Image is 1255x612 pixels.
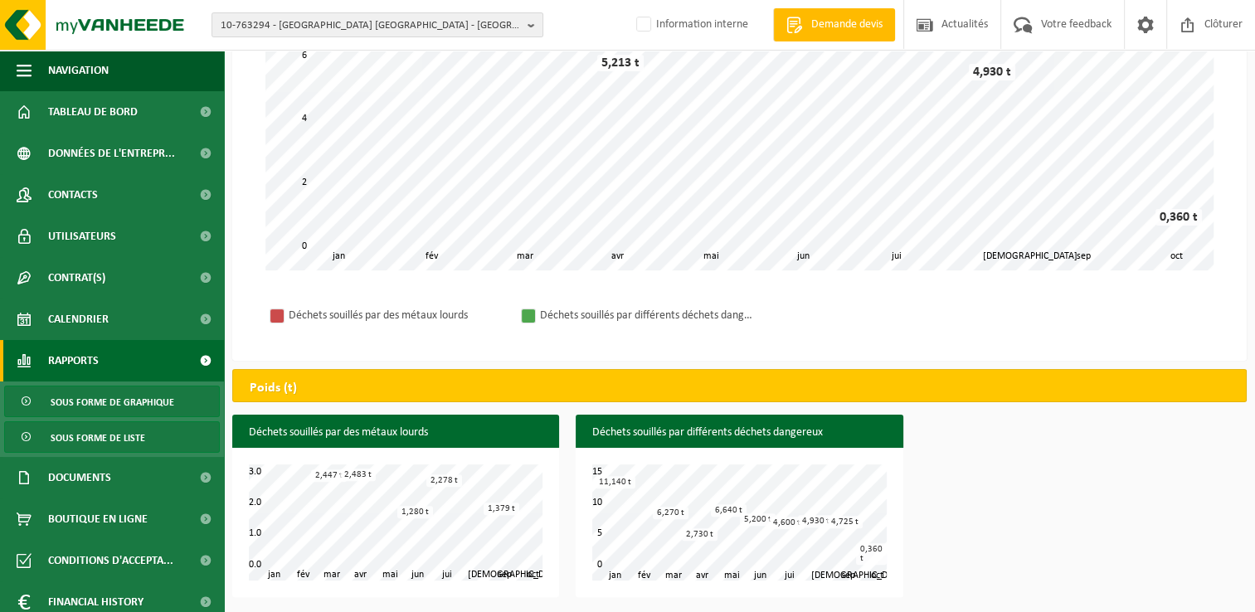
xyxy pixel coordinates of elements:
div: 2,730 t [682,528,717,541]
div: Déchets souillés par des métaux lourds [289,305,504,326]
div: 4,930 t [798,515,834,527]
a: Sous forme de graphique [4,386,220,417]
div: 2,483 t [340,469,376,481]
span: Demande devis [807,17,887,33]
span: Calendrier [48,299,109,340]
span: Conditions d'accepta... [48,540,173,581]
div: 5,200 t [740,513,776,526]
button: 10-763294 - [GEOGRAPHIC_DATA] [GEOGRAPHIC_DATA] - [GEOGRAPHIC_DATA] [212,12,543,37]
h3: Déchets souillés par différents déchets dangereux [576,415,902,451]
div: 4,600 t [769,517,805,529]
div: 4,725 t [827,516,863,528]
span: Données de l'entrepr... [48,133,175,174]
div: Déchets souillés par différents déchets dangereux [540,305,756,326]
span: Boutique en ligne [48,498,148,540]
div: 2,278 t [426,474,462,487]
div: 0,360 t [1155,209,1202,226]
span: 10-763294 - [GEOGRAPHIC_DATA] [GEOGRAPHIC_DATA] - [GEOGRAPHIC_DATA] [221,13,521,38]
span: Tableau de bord [48,91,138,133]
span: Navigation [48,50,109,91]
span: Sous forme de graphique [51,386,174,418]
div: 1,379 t [484,503,519,515]
div: 11,140 t [595,476,635,488]
h2: Poids (t) [233,370,314,406]
div: 2,447 t [311,469,347,482]
span: Contrat(s) [48,257,105,299]
div: 6,640 t [711,504,747,517]
div: 4,930 t [969,64,1015,80]
span: Contacts [48,174,98,216]
a: Demande devis [773,8,895,41]
label: Information interne [633,12,748,37]
div: 6,270 t [653,507,688,519]
div: 5,213 t [597,55,644,71]
div: 1,280 t [397,506,433,518]
div: 0,360 t [856,543,887,565]
h3: Déchets souillés par des métaux lourds [232,415,559,451]
span: Sous forme de liste [51,422,145,454]
span: Rapports [48,340,99,381]
span: Documents [48,457,111,498]
a: Sous forme de liste [4,421,220,453]
span: Utilisateurs [48,216,116,257]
